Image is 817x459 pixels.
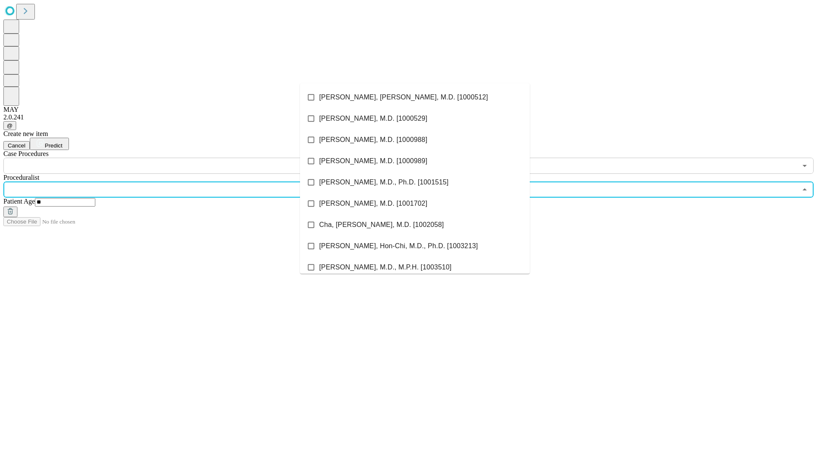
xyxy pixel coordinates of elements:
[3,113,814,121] div: 2.0.241
[30,138,69,150] button: Predict
[3,121,16,130] button: @
[8,142,26,149] span: Cancel
[3,106,814,113] div: MAY
[799,184,811,195] button: Close
[319,135,427,145] span: [PERSON_NAME], M.D. [1000988]
[319,113,427,124] span: [PERSON_NAME], M.D. [1000529]
[7,122,13,129] span: @
[319,92,488,102] span: [PERSON_NAME], [PERSON_NAME], M.D. [1000512]
[319,198,427,209] span: [PERSON_NAME], M.D. [1001702]
[319,177,448,187] span: [PERSON_NAME], M.D., Ph.D. [1001515]
[319,262,451,272] span: [PERSON_NAME], M.D., M.P.H. [1003510]
[3,174,39,181] span: Proceduralist
[45,142,62,149] span: Predict
[799,160,811,172] button: Open
[3,141,30,150] button: Cancel
[3,130,48,137] span: Create new item
[3,150,49,157] span: Scheduled Procedure
[3,198,35,205] span: Patient Age
[319,220,444,230] span: Cha, [PERSON_NAME], M.D. [1002058]
[319,241,478,251] span: [PERSON_NAME], Hon-Chi, M.D., Ph.D. [1003213]
[319,156,427,166] span: [PERSON_NAME], M.D. [1000989]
